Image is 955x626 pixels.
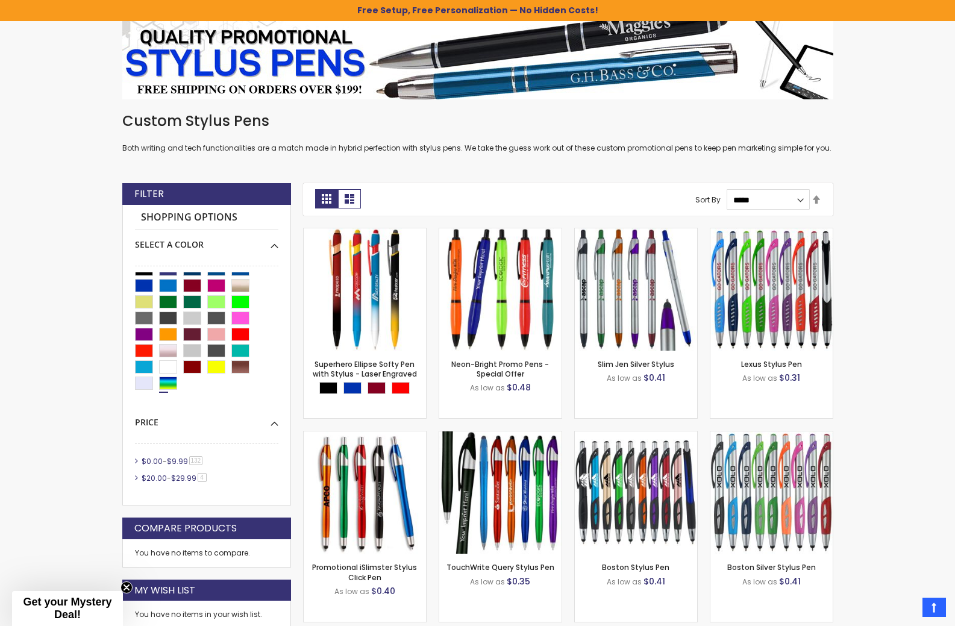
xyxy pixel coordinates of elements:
span: $0.35 [507,575,530,587]
a: Lexus Stylus Pen [710,228,833,238]
span: 4 [198,473,207,482]
a: Boston Silver Stylus Pen [727,562,816,572]
a: Neon-Bright Promo Pens - Special Offer [451,359,549,379]
strong: Compare Products [134,522,237,535]
img: Promotional iSlimster Stylus Click Pen [304,431,426,554]
img: Boston Silver Stylus Pen [710,431,833,554]
strong: Grid [315,189,338,208]
div: You have no items to compare. [122,539,291,568]
span: $0.40 [371,585,395,597]
img: Stylus Pens [122,6,833,99]
strong: Filter [134,187,164,201]
img: Slim Jen Silver Stylus [575,228,697,351]
span: As low as [470,383,505,393]
div: Price [135,408,278,428]
strong: Shopping Options [135,205,278,231]
span: $0.41 [643,575,665,587]
div: You have no items in your wish list. [135,610,278,619]
span: As low as [742,577,777,587]
span: $0.41 [643,372,665,384]
a: Lexus Stylus Pen [741,359,802,369]
label: Sort By [695,195,721,205]
a: Boston Stylus Pen [602,562,669,572]
span: As low as [607,373,642,383]
img: Superhero Ellipse Softy Pen with Stylus - Laser Engraved [304,228,426,351]
a: Superhero Ellipse Softy Pen with Stylus - Laser Engraved [304,228,426,238]
div: Both writing and tech functionalities are a match made in hybrid perfection with stylus pens. We ... [122,111,833,153]
span: $0.31 [779,372,800,384]
span: $0.48 [507,381,531,393]
div: Red [392,382,410,394]
a: Promotional iSlimster Stylus Click Pen [304,431,426,441]
a: $0.00-$9.99132 [139,456,207,466]
img: TouchWrite Query Stylus Pen [439,431,562,554]
a: Slim Jen Silver Stylus [575,228,697,238]
a: Boston Silver Stylus Pen [710,431,833,441]
a: Superhero Ellipse Softy Pen with Stylus - Laser Engraved [313,359,417,379]
span: As low as [470,577,505,587]
div: Select A Color [135,230,278,251]
img: Neon-Bright Promo Pens - Special Offer [439,228,562,351]
span: $20.00 [142,473,167,483]
button: Close teaser [121,581,133,593]
img: Boston Stylus Pen [575,431,697,554]
a: Boston Stylus Pen [575,431,697,441]
span: As low as [334,586,369,596]
span: As low as [742,373,777,383]
span: Get your Mystery Deal! [23,596,111,621]
span: $29.99 [171,473,196,483]
div: Get your Mystery Deal!Close teaser [12,591,123,626]
div: Blue [343,382,362,394]
iframe: Google Customer Reviews [856,593,955,626]
a: $20.00-$29.994 [139,473,211,483]
span: 132 [189,456,203,465]
a: Neon-Bright Promo Pens - Special Offer [439,228,562,238]
a: TouchWrite Query Stylus Pen [439,431,562,441]
h1: Custom Stylus Pens [122,111,833,131]
a: TouchWrite Query Stylus Pen [446,562,554,572]
img: Lexus Stylus Pen [710,228,833,351]
div: Black [319,382,337,394]
span: $0.00 [142,456,163,466]
span: $0.41 [779,575,801,587]
span: $9.99 [167,456,188,466]
a: Promotional iSlimster Stylus Click Pen [312,562,417,582]
a: Slim Jen Silver Stylus [598,359,674,369]
div: Burgundy [368,382,386,394]
span: As low as [607,577,642,587]
strong: My Wish List [134,584,195,597]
